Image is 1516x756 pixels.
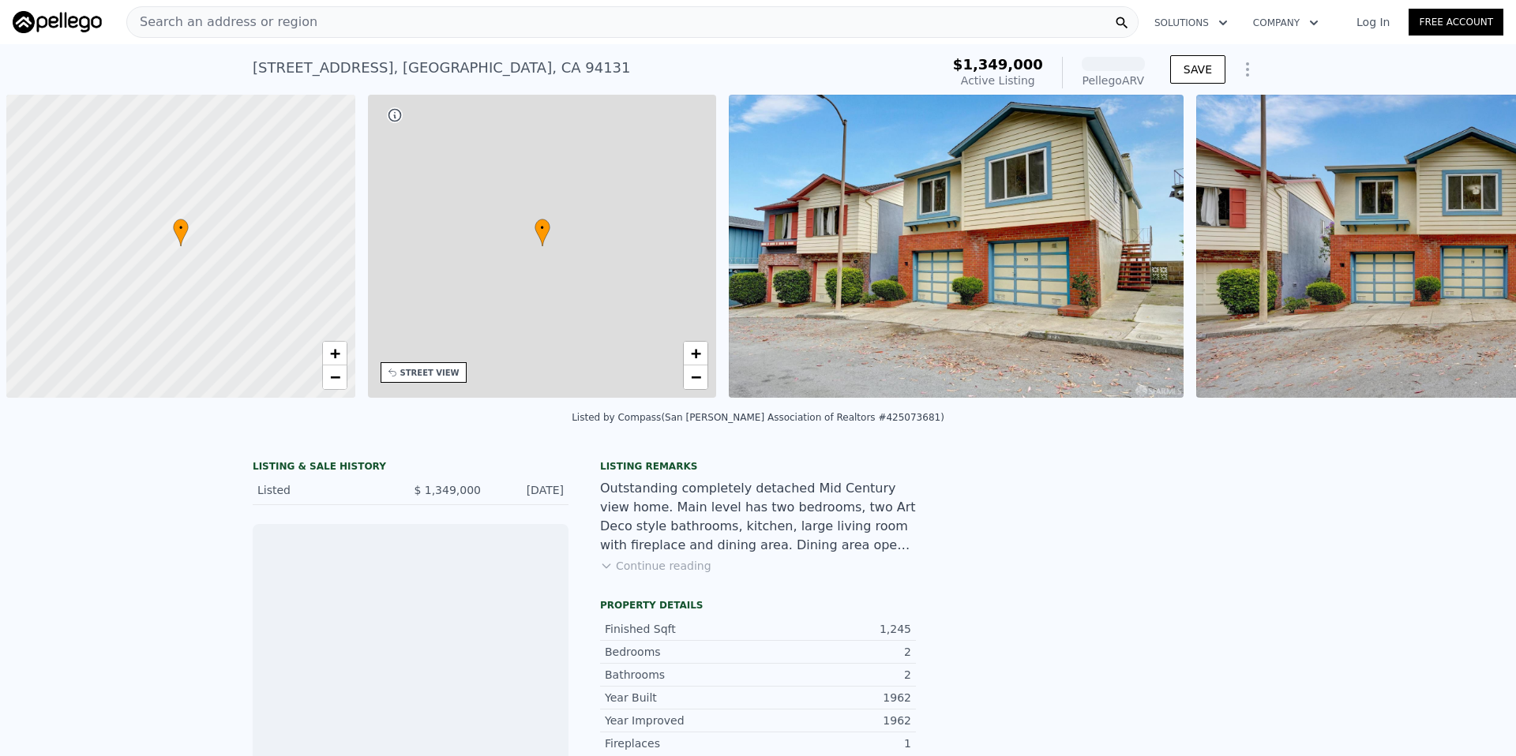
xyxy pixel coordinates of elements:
div: Year Built [605,690,758,705]
button: Solutions [1142,9,1240,37]
div: Listed [257,482,398,498]
div: 1 [758,735,911,751]
a: Zoom out [323,365,347,389]
div: Fireplaces [605,735,758,751]
div: 1962 [758,690,911,705]
div: Property details [600,599,916,612]
span: − [329,367,340,387]
span: + [329,343,340,363]
div: Listed by Compass (San [PERSON_NAME] Association of Realtors #425073681) [572,412,944,423]
div: [STREET_ADDRESS] , [GEOGRAPHIC_DATA] , CA 94131 [253,57,631,79]
div: STREET VIEW [400,367,460,379]
img: Pellego [13,11,102,33]
span: $1,349,000 [953,56,1043,73]
div: 1,245 [758,621,911,637]
img: Sale: 169674706 Parcel: 55943003 [729,95,1184,398]
span: $ 1,349,000 [414,484,481,496]
button: Continue reading [600,558,711,574]
div: Listing remarks [600,460,916,473]
span: − [691,367,701,387]
div: Bathrooms [605,667,758,683]
button: SAVE [1170,55,1225,84]
button: Show Options [1232,54,1263,85]
div: Bedrooms [605,644,758,660]
div: • [173,219,189,246]
div: LISTING & SALE HISTORY [253,460,568,476]
div: 1962 [758,713,911,728]
span: • [173,221,189,235]
span: • [535,221,550,235]
div: • [535,219,550,246]
div: Outstanding completely detached Mid Century view home. Main level has two bedrooms, two Art Deco ... [600,479,916,555]
div: Pellego ARV [1082,73,1145,88]
a: Free Account [1409,9,1503,36]
div: Finished Sqft [605,621,758,637]
a: Zoom in [684,342,707,365]
span: Search an address or region [127,13,317,32]
div: 2 [758,644,911,660]
a: Zoom in [323,342,347,365]
div: Year Improved [605,713,758,728]
div: [DATE] [493,482,564,498]
a: Log In [1338,14,1409,30]
a: Zoom out [684,365,707,389]
button: Company [1240,9,1331,37]
span: + [691,343,701,363]
span: Active Listing [961,74,1035,87]
div: 2 [758,667,911,683]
